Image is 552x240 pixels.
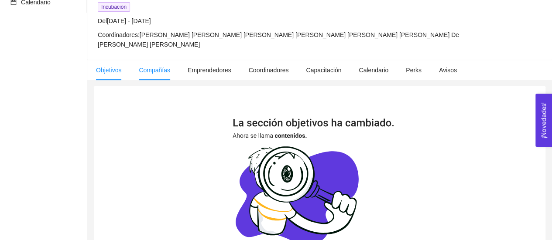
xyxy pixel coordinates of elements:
span: Capacitación [306,67,341,74]
span: Coordinadores: [PERSON_NAME] [PERSON_NAME] [PERSON_NAME] [PERSON_NAME] [PERSON_NAME] [PERSON_NAME... [98,31,459,48]
button: Open Feedback Widget [535,94,552,147]
span: Perks [406,67,422,74]
span: Coordinadores [249,67,289,74]
span: Del [DATE] - [DATE] [98,17,151,24]
span: Incubación [98,2,130,12]
span: Calendario [359,67,388,74]
span: Compañías [139,67,170,74]
span: Avisos [439,67,457,74]
span: Objetivos [96,67,121,74]
span: Emprendedores [188,67,231,74]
